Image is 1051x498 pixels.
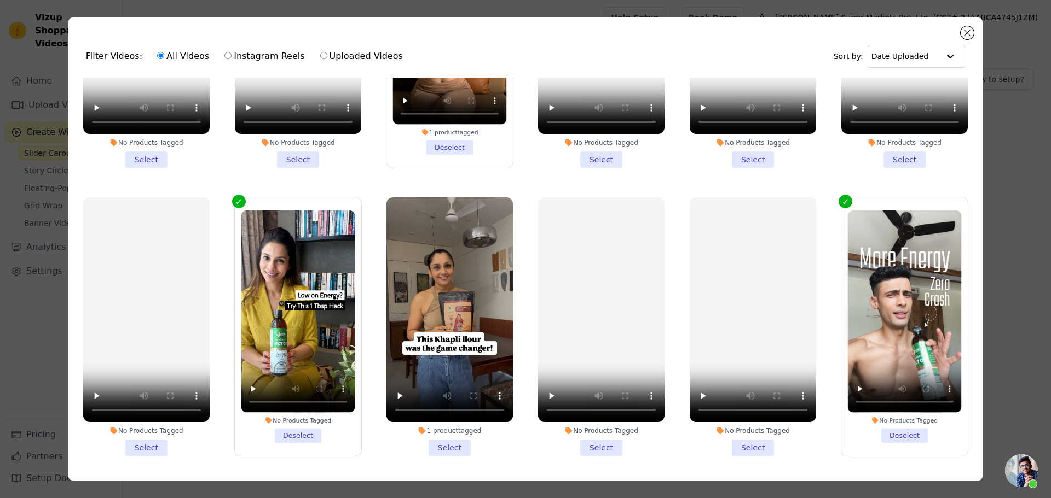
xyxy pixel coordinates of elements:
label: Instagram Reels [224,49,305,63]
div: No Products Tagged [690,426,816,435]
div: No Products Tagged [690,138,816,147]
label: All Videos [157,49,210,63]
div: No Products Tagged [241,417,355,424]
div: No Products Tagged [538,138,665,147]
div: Sort by: [834,45,966,68]
div: No Products Tagged [848,417,962,424]
div: No Products Tagged [538,426,665,435]
a: Open chat [1005,454,1038,487]
div: No Products Tagged [235,138,361,147]
button: Close modal [961,26,974,39]
div: Filter Videos: [86,44,409,69]
div: No Products Tagged [841,138,968,147]
div: No Products Tagged [83,138,210,147]
div: No Products Tagged [83,426,210,435]
div: 1 product tagged [392,128,506,136]
label: Uploaded Videos [320,49,403,63]
div: 1 product tagged [386,426,513,435]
